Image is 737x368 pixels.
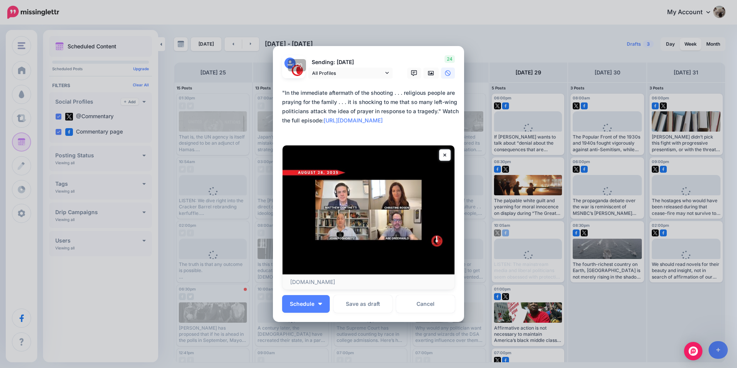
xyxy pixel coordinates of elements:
[290,301,314,307] span: Schedule
[308,58,393,67] p: Sending: [DATE]
[284,58,296,69] img: user_default_image.png
[282,88,459,125] div: "In the immediate aftermath of the shooting . . . religious people are praying for the family . ....
[318,303,322,305] img: arrow-down-white.png
[684,342,702,360] div: Open Intercom Messenger
[396,295,455,313] a: Cancel
[334,295,392,313] button: Save as draft
[290,279,447,285] p: [DOMAIN_NAME]
[312,69,383,77] span: All Profiles
[445,55,455,63] span: 24
[282,295,330,313] button: Schedule
[308,68,393,79] a: All Profiles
